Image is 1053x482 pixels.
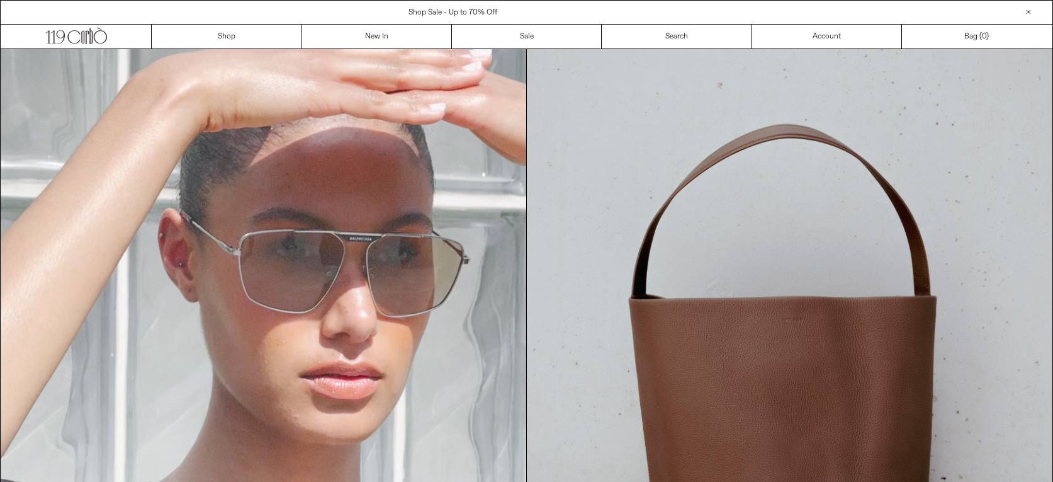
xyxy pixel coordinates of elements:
a: Shop Sale - Up to 70% Off [408,8,497,18]
a: Sale [452,25,602,49]
a: Bag () [902,25,1052,49]
a: Shop [152,25,301,49]
span: ) [982,31,989,42]
span: 0 [982,32,986,42]
a: Account [752,25,902,49]
a: New In [301,25,451,49]
a: Search [602,25,752,49]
